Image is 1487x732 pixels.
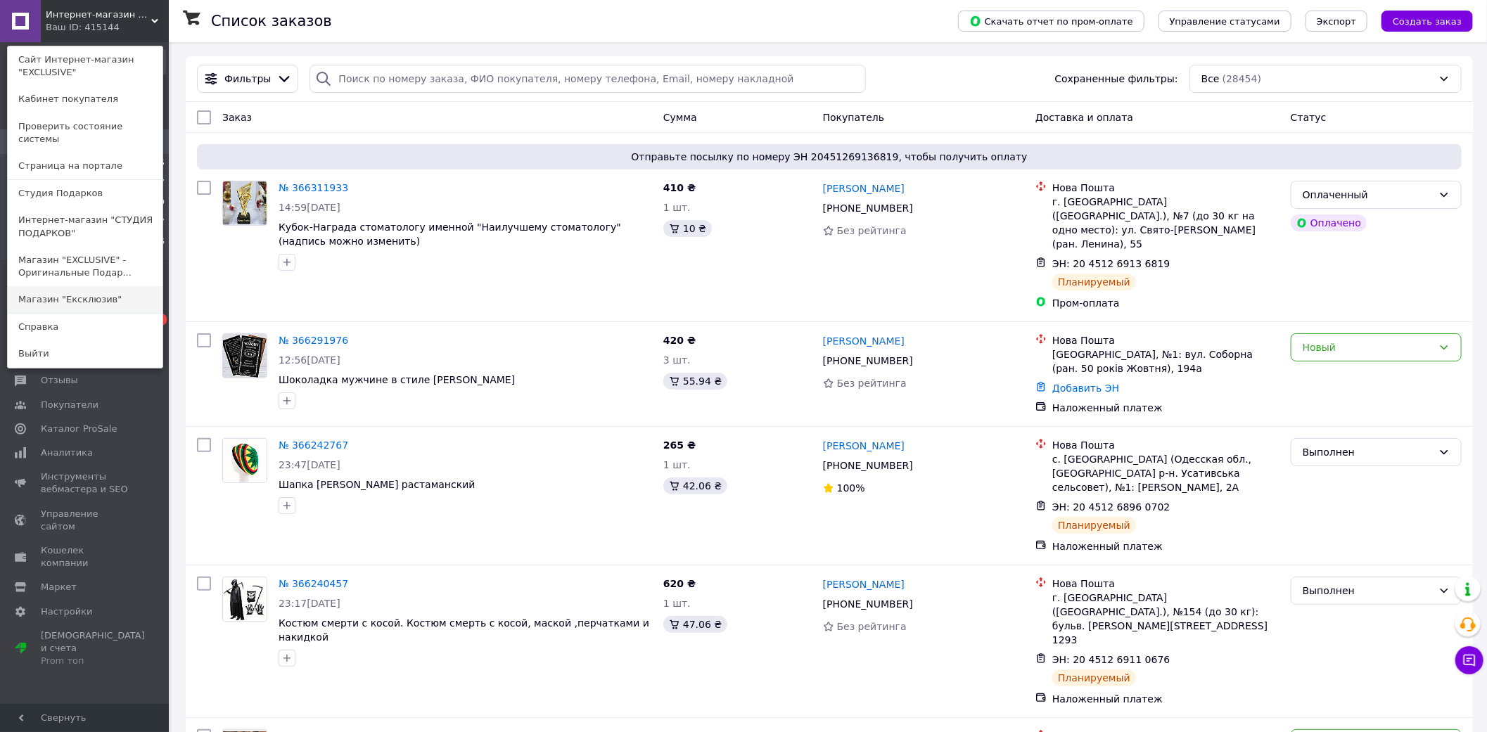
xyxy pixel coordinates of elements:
span: Без рейтинга [837,225,907,236]
div: Планируемый [1052,274,1136,290]
span: [DEMOGRAPHIC_DATA] и счета [41,629,145,668]
a: Фото товару [222,181,267,226]
button: Чат с покупателем [1455,646,1483,674]
a: Магазин "EXCLUSIVE" - Оригинальные Подар... [8,247,162,286]
span: 265 ₴ [663,439,696,451]
a: Справка [8,314,162,340]
span: 1 шт. [663,202,691,213]
a: Страница на портале [8,153,162,179]
span: [PHONE_NUMBER] [823,355,913,366]
span: ЭН: 20 4512 6913 6819 [1052,258,1170,269]
span: [PHONE_NUMBER] [823,460,913,471]
span: Сумма [663,112,697,123]
span: Все [1201,72,1220,86]
div: Пром-оплата [1052,296,1279,310]
h1: Список заказов [211,13,332,30]
span: Маркет [41,581,77,593]
img: Фото товару [223,439,267,482]
span: 1 шт. [663,459,691,470]
span: Экспорт [1317,16,1356,27]
span: Покупатель [823,112,885,123]
span: 12:56[DATE] [279,354,340,366]
span: Сохраненные фильтры: [1055,72,1178,86]
div: Оплачено [1291,214,1367,231]
span: Инструменты вебмастера и SEO [41,470,130,496]
span: ЭН: 20 4512 6896 0702 [1052,501,1170,513]
div: Выполнен [1303,444,1433,460]
span: 100% [837,482,865,494]
div: Наложенный платеж [1052,539,1279,553]
a: Выйти [8,340,162,367]
span: 23:17[DATE] [279,598,340,609]
div: Планируемый [1052,669,1136,686]
a: Кабинет покупателя [8,86,162,113]
span: Управление статусами [1170,16,1280,27]
div: Prom топ [41,655,145,667]
a: Шоколадка мужчине в стиле [PERSON_NAME] [279,374,515,385]
span: [PHONE_NUMBER] [823,203,913,214]
div: 47.06 ₴ [663,616,727,633]
img: Фото товару [223,334,267,378]
span: 620 ₴ [663,578,696,589]
span: Без рейтинга [837,378,907,389]
div: Нова Пошта [1052,577,1279,591]
span: 23:47[DATE] [279,459,340,470]
span: Покупатели [41,399,98,411]
a: Добавить ЭН [1052,383,1119,394]
span: Аналитика [41,447,93,459]
img: Фото товару [223,577,267,621]
a: Кубок-Награда стоматологу именной "Наилучшему стоматологу" (надпись можно изменить) [279,221,621,247]
div: Ваш ID: 415144 [46,21,105,34]
div: Оплаченный [1303,187,1433,203]
a: [PERSON_NAME] [823,181,905,195]
span: (28454) [1223,73,1261,84]
a: № 366311933 [279,182,348,193]
span: Каталог ProSale [41,423,117,435]
div: Наложенный платеж [1052,692,1279,706]
a: № 366240457 [279,578,348,589]
span: Фильтры [224,72,271,86]
button: Экспорт [1306,11,1367,32]
span: Кошелек компании [41,544,130,570]
a: [PERSON_NAME] [823,577,905,591]
a: Студия Подарков [8,180,162,207]
a: № 366291976 [279,335,348,346]
div: с. [GEOGRAPHIC_DATA] (Одесская обл., [GEOGRAPHIC_DATA] р-н. Усативська сельсовет), №1: [PERSON_NA... [1052,452,1279,494]
a: № 366242767 [279,439,348,451]
span: 410 ₴ [663,182,696,193]
a: Шапка [PERSON_NAME] растаманский [279,479,475,490]
span: Создать заказ [1393,16,1462,27]
span: Интернет-магазин "ЕXCLUSIVE" [46,8,151,21]
a: [PERSON_NAME] [823,334,905,348]
span: Статус [1291,112,1327,123]
a: Создать заказ [1367,15,1473,26]
a: Интернет-магазин "СТУДИЯ ПОДАРКОВ" [8,207,162,246]
div: г. [GEOGRAPHIC_DATA] ([GEOGRAPHIC_DATA].), №7 (до 30 кг на одно место): ул. Свято-[PERSON_NAME] (... [1052,195,1279,251]
span: [PHONE_NUMBER] [823,598,913,610]
div: Нова Пошта [1052,438,1279,452]
a: [PERSON_NAME] [823,439,905,453]
span: 420 ₴ [663,335,696,346]
a: Фото товару [222,333,267,378]
a: Магазин "Ексклюзив" [8,286,162,313]
button: Создать заказ [1381,11,1473,32]
div: г. [GEOGRAPHIC_DATA] ([GEOGRAPHIC_DATA].), №154 (до 30 кг): бульв. [PERSON_NAME][STREET_ADDRESS] ... [1052,591,1279,647]
span: 1 шт. [663,598,691,609]
span: Отзывы [41,374,78,387]
div: Нова Пошта [1052,181,1279,195]
span: ЭН: 20 4512 6911 0676 [1052,654,1170,665]
span: Доставка и оплата [1035,112,1133,123]
a: Костюм смерти с косой. Костюм смерть с косой, маской ,перчатками и накидкой [279,617,649,643]
span: 14:59[DATE] [279,202,340,213]
span: Отправьте посылку по номеру ЭН 20451269136819, чтобы получить оплату [203,150,1456,164]
button: Скачать отчет по пром-оплате [958,11,1144,32]
div: Выполнен [1303,583,1433,598]
div: [GEOGRAPHIC_DATA], №1: вул. Соборна (ран. 50 років Жовтня), 194а [1052,347,1279,375]
span: Без рейтинга [837,621,907,632]
img: Фото товару [223,181,267,225]
span: Заказ [222,112,252,123]
input: Поиск по номеру заказа, ФИО покупателя, номеру телефона, Email, номеру накладной [309,65,865,93]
